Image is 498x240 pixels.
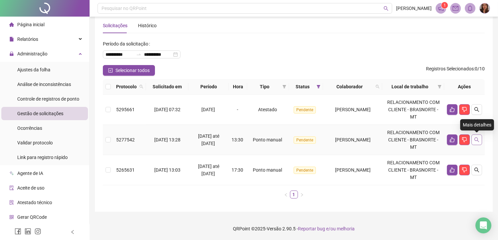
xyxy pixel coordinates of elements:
span: Gerar QRCode [17,214,47,220]
span: Selecionar todos [115,67,150,74]
span: [DATE] 07:32 [154,107,180,112]
span: Reportar bug e/ou melhoria [298,226,355,231]
div: Mais detalhes [460,119,494,130]
span: Pendente [294,136,316,144]
td: RELACIONAMENTO COM CLIENTE - BRASNORTE - MT [382,95,444,125]
span: 13:30 [232,137,243,142]
span: 5265631 [116,167,135,173]
span: solution [9,200,14,205]
span: dislike [462,167,467,173]
span: [DATE] até [DATE] [198,164,219,176]
span: filter [436,82,443,92]
sup: 1 [441,2,448,9]
div: Histórico [138,22,157,29]
span: Atestado técnico [17,200,52,205]
span: filter [317,85,320,89]
div: Solicitações [103,22,127,29]
span: Local de trabalho [385,83,435,90]
span: Análise de inconsistências [17,82,71,87]
span: [PERSON_NAME] [335,107,371,112]
span: search [139,85,143,89]
span: search [376,85,380,89]
span: file [9,37,14,41]
span: [DATE] 13:28 [154,137,180,142]
span: Gestão de solicitações [17,111,63,116]
span: [PERSON_NAME] [335,137,371,142]
span: Validar protocolo [17,140,53,145]
span: Administração [17,51,47,56]
td: RELACIONAMENTO COM CLIENTE - BRASNORTE - MT [382,125,444,155]
span: [DATE] até [DATE] [198,133,219,146]
th: Hora [229,79,247,95]
span: search [384,6,389,11]
span: filter [281,82,288,92]
span: Atestado [258,107,277,112]
span: like [450,107,455,112]
button: Selecionar todos [103,65,155,76]
span: Status [292,83,314,90]
span: left [284,193,288,197]
li: 1 [290,191,298,199]
div: Open Intercom Messenger [475,217,491,233]
span: notification [438,5,444,11]
span: search [138,82,145,92]
span: Página inicial [17,22,44,27]
span: search [474,167,479,173]
th: Solicitado em [146,79,188,95]
li: Página anterior [282,191,290,199]
span: - [237,107,238,112]
span: Ponto manual [253,137,282,142]
span: [DATE] 13:03 [154,167,180,173]
div: Ações [447,83,482,90]
span: 5277542 [116,137,135,142]
button: left [282,191,290,199]
span: [PERSON_NAME] [396,5,432,12]
span: 5295661 [116,107,135,112]
span: right [300,193,304,197]
span: filter [315,82,322,92]
span: audit [9,186,14,190]
span: linkedin [25,228,31,235]
li: Próxima página [298,191,306,199]
button: right [298,191,306,199]
span: filter [438,85,442,89]
span: Tipo [250,83,280,90]
span: to [136,52,141,57]
span: lock [9,51,14,56]
span: Versão [267,226,281,231]
label: Período da solicitação [103,39,153,49]
span: search [474,107,479,112]
span: like [450,167,455,173]
span: 17:30 [232,167,243,173]
span: Protocolo [116,83,137,90]
span: Ajustes da folha [17,67,50,72]
span: bell [467,5,473,11]
span: facebook [15,228,21,235]
span: [DATE] [201,107,215,112]
span: home [9,22,14,27]
span: Link para registro rápido [17,155,68,160]
span: Relatórios [17,37,38,42]
span: Ponto manual [253,167,282,173]
span: Pendente [294,106,316,114]
td: RELACIONAMENTO COM CLIENTE - BRASNORTE - MT [382,155,444,185]
span: instagram [35,228,41,235]
span: mail [453,5,459,11]
span: Pendente [294,167,316,174]
img: 78555 [480,3,490,13]
span: : 0 / 10 [426,65,485,76]
span: swap-right [136,52,141,57]
span: left [70,230,75,234]
span: search [374,82,381,92]
span: Registros Selecionados [426,66,474,71]
span: qrcode [9,215,14,219]
a: 1 [290,191,298,198]
span: filter [282,85,286,89]
span: Colaborador [326,83,373,90]
span: search [474,137,479,142]
span: Controle de registros de ponto [17,96,79,102]
span: Agente de IA [17,171,43,176]
span: dislike [462,107,467,112]
span: like [450,137,455,142]
th: Período [188,79,229,95]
